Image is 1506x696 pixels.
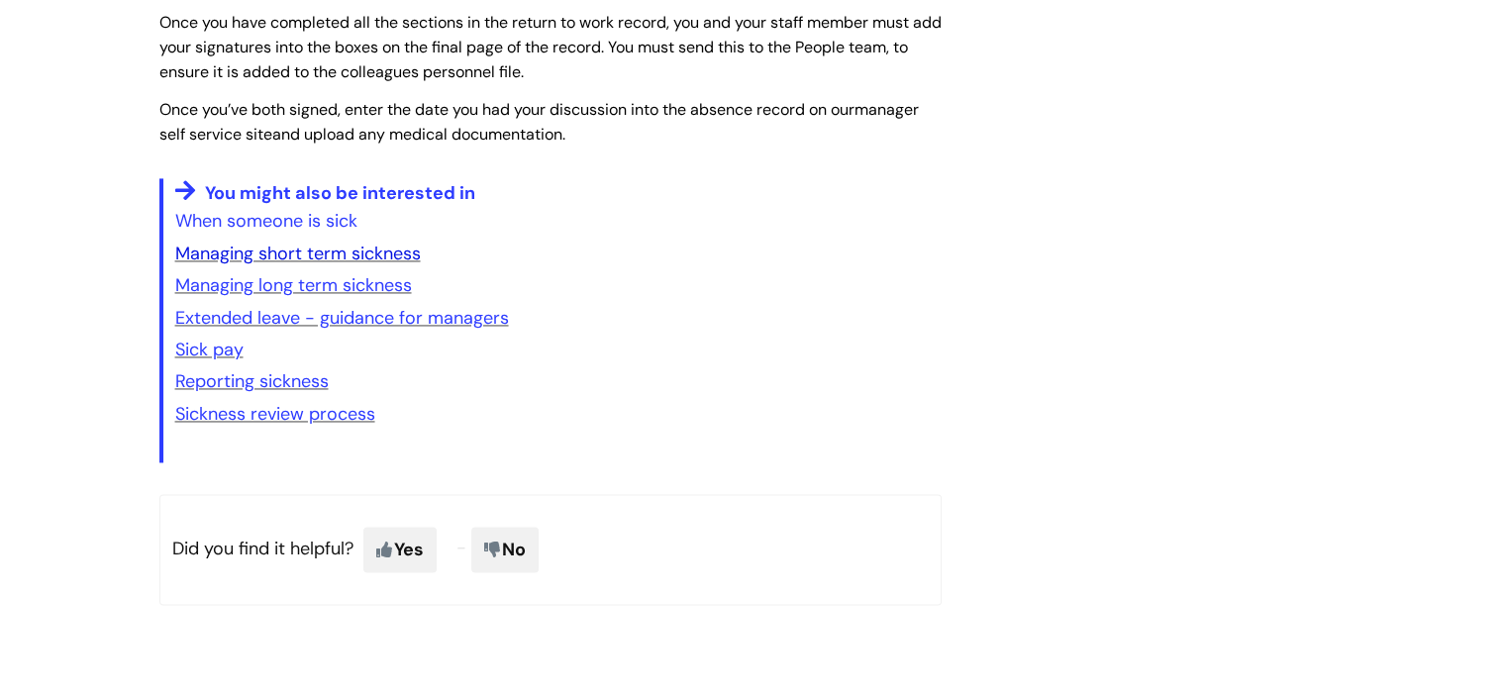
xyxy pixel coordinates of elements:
span: No [471,527,539,572]
a: When someone is sick [175,209,357,233]
a: Extended leave - guidance for managers [175,306,509,330]
span: Once you’ve both signed, enter the date you had your discussion into the absence record on our an... [159,99,919,145]
span: Once you have completed all the sections in the return to work record, you and your staff member ... [159,12,942,82]
a: Sickness review process [175,402,375,426]
span: Yes [363,527,437,572]
p: Did you find it helpful? [159,494,942,605]
a: Managing short term sickness [175,242,421,265]
span: manager self service site [159,99,919,145]
span: You might also be interested in [205,181,475,205]
a: Reporting sickness [175,369,329,393]
a: Sick pay [175,338,244,361]
a: Managing long term sickness [175,273,412,297]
